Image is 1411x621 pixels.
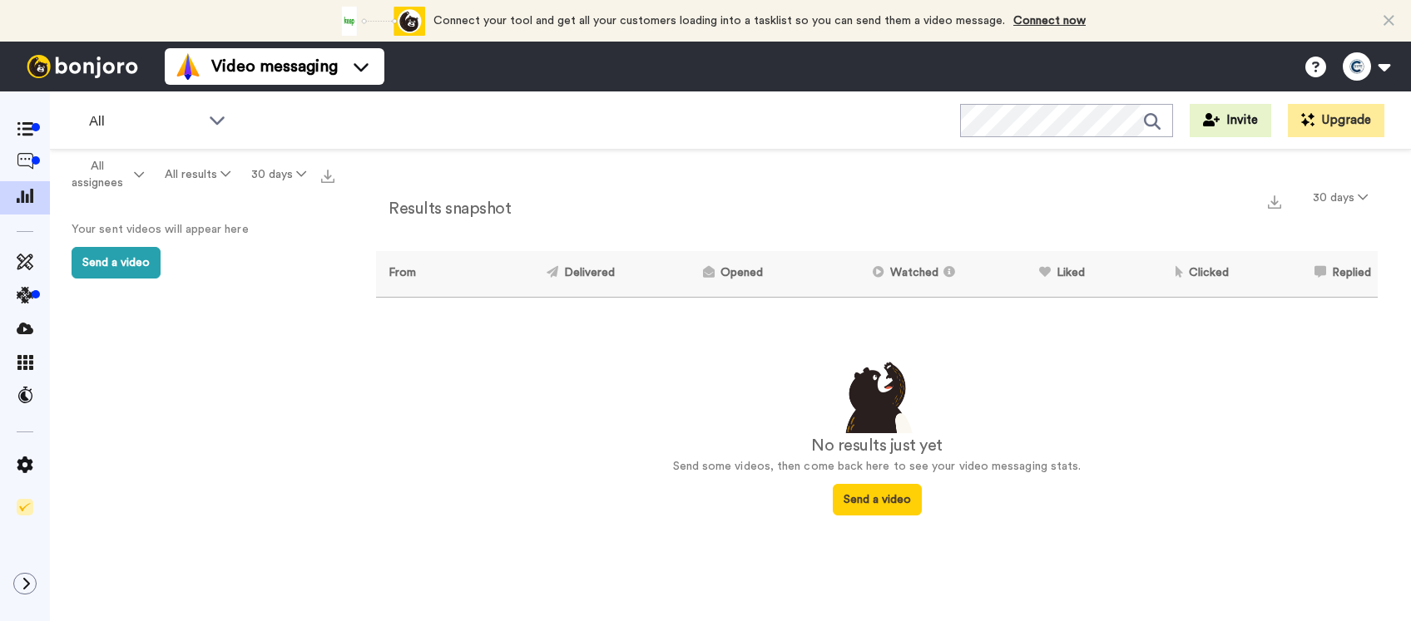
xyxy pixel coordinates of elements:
button: Send a video [833,484,922,515]
a: Connect now [1013,15,1086,27]
div: No results just yet [376,433,1378,458]
button: 30 days [240,160,316,190]
button: Export a summary of each team member’s results that match this filter now. [1263,189,1286,213]
button: Export all results that match these filters now. [316,162,339,187]
th: Liked [968,251,1091,297]
span: All [89,111,201,131]
button: All results [155,160,241,190]
img: export.svg [1268,195,1281,209]
th: From [376,251,458,297]
p: Send some videos, then come back here to see your video messaging stats. [376,458,1378,476]
button: Send a video [72,247,161,278]
div: animation [334,7,425,36]
span: Video messaging [211,55,338,78]
a: Send a video [833,494,922,505]
button: All assignees [53,151,155,198]
img: export.svg [321,170,334,183]
h2: Results snapshot [376,200,511,218]
span: All assignees [63,158,131,191]
span: Connect your tool and get all your customers loading into a tasklist so you can send them a video... [433,15,1005,27]
th: Clicked [1092,251,1235,297]
p: Your sent videos will appear here [72,221,321,239]
button: 30 days [1303,183,1378,213]
img: Checklist.svg [17,499,33,515]
th: Replied [1235,251,1378,297]
button: Invite [1190,104,1271,137]
img: vm-color.svg [175,53,201,80]
th: Opened [621,251,770,297]
img: results-emptystates.png [835,357,918,434]
img: bj-logo-header-white.svg [20,55,145,78]
th: Watched [770,251,968,297]
button: Upgrade [1288,104,1384,137]
th: Delivered [458,251,621,297]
